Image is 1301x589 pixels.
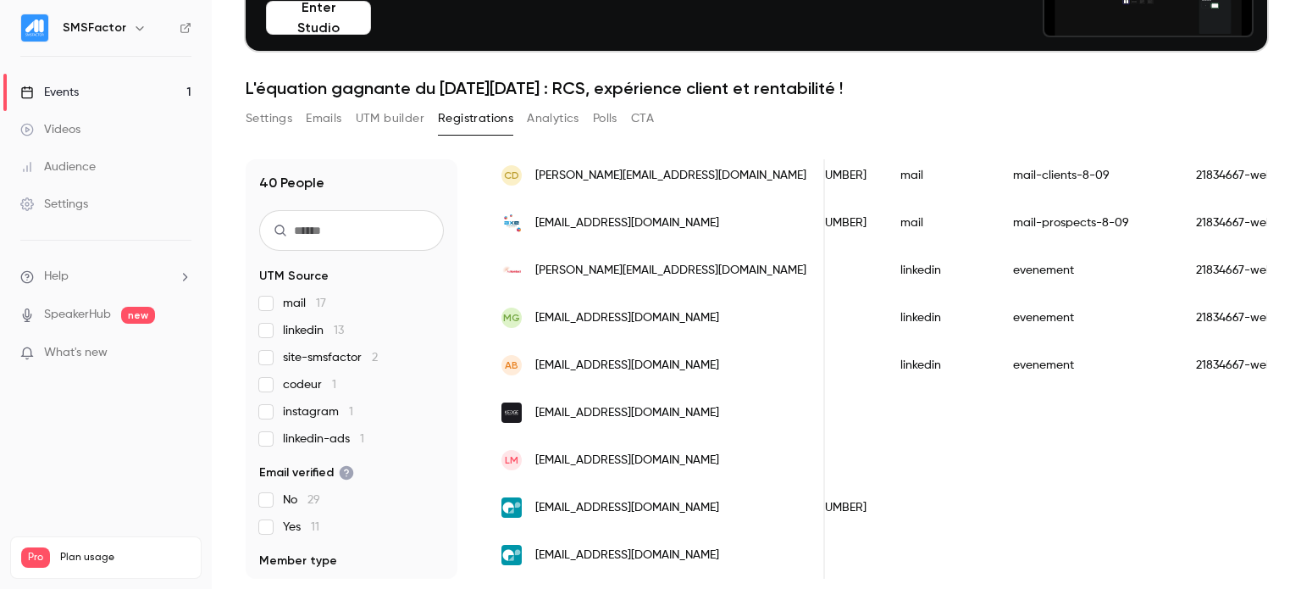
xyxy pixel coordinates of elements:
span: [EMAIL_ADDRESS][DOMAIN_NAME] [535,309,719,327]
span: Pro [21,547,50,568]
span: [EMAIL_ADDRESS][DOMAIN_NAME] [535,452,719,470]
button: Registrations [438,105,513,132]
span: Yes [283,519,319,536]
span: Help [44,268,69,286]
div: Events [20,84,79,101]
img: kedgebs.com [501,403,522,423]
button: Polls [593,105,617,132]
span: new [121,307,155,324]
div: evenement [996,247,1179,294]
span: site-smsfactor [283,349,378,366]
span: Plan usage [60,551,191,564]
button: Analytics [527,105,579,132]
button: Settings [246,105,292,132]
span: 1 [332,379,336,391]
a: SpeakerHub [44,306,111,324]
span: 11 [311,521,319,533]
span: LM [505,453,518,468]
button: Emails [306,105,341,132]
button: Enter Studio [266,1,371,35]
span: [EMAIL_ADDRESS][DOMAIN_NAME] [535,404,719,422]
span: MG [503,310,520,325]
div: mail-clients-8-09 [996,152,1179,199]
span: 17 [316,297,326,309]
span: mail [283,295,326,312]
button: UTM builder [356,105,424,132]
img: SMSFactor [21,14,48,42]
span: linkedin [283,322,344,339]
img: commify.com [501,497,522,518]
span: [EMAIL_ADDRESS][DOMAIN_NAME] [535,214,719,232]
span: linkedin-ads [283,431,364,447]
span: UTM Source [259,268,329,285]
h6: SMSFactor [63,19,126,36]
img: commify.com [501,545,522,565]
div: mail-prospects-8-09 [996,199,1179,247]
div: linkedin [883,342,996,389]
div: Settings [20,196,88,213]
span: AB [505,358,518,373]
div: evenement [996,294,1179,342]
button: CTA [631,105,654,132]
span: What's new [44,344,108,362]
span: 1 [349,406,353,418]
iframe: Noticeable Trigger [171,346,191,361]
span: [EMAIL_ADDRESS][DOMAIN_NAME] [535,547,719,564]
div: linkedin [883,294,996,342]
span: 2 [372,352,378,364]
span: 29 [307,494,320,506]
h1: L'équation gagnante du [DATE][DATE] : RCS, expérience client et rentabilité ! [246,78,1267,98]
img: axeinfo.fr [501,213,522,233]
span: [PERSON_NAME][EMAIL_ADDRESS][DOMAIN_NAME] [535,167,806,185]
li: help-dropdown-opener [20,268,191,286]
h1: 40 People [259,173,324,193]
span: 1 [360,433,364,445]
span: [PERSON_NAME][EMAIL_ADDRESS][DOMAIN_NAME] [535,262,806,280]
span: CD [504,168,519,183]
span: Email verified [259,464,354,481]
span: instagram [283,403,353,420]
img: adkontact.com [501,260,522,281]
span: [EMAIL_ADDRESS][DOMAIN_NAME] [535,499,719,517]
span: [EMAIL_ADDRESS][DOMAIN_NAME] [535,357,719,375]
div: Audience [20,158,96,175]
div: evenement [996,342,1179,389]
div: mail [883,199,996,247]
div: linkedin [883,247,996,294]
span: codeur [283,376,336,393]
div: mail [883,152,996,199]
span: Member type [259,553,337,570]
div: Videos [20,121,80,138]
span: 13 [334,325,344,336]
span: No [283,492,320,508]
